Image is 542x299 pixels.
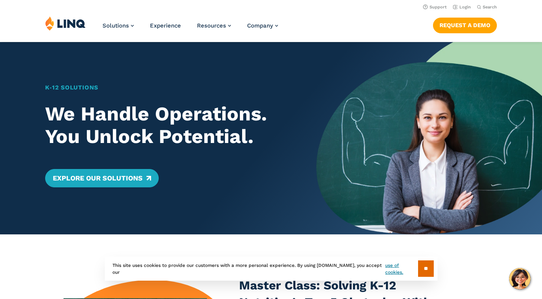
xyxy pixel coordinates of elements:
[45,102,294,148] h2: We Handle Operations. You Unlock Potential.
[453,5,471,10] a: Login
[197,22,231,29] a: Resources
[247,22,278,29] a: Company
[150,22,181,29] a: Experience
[316,42,542,234] img: Home Banner
[509,268,531,289] button: Hello, have a question? Let’s chat.
[45,16,86,31] img: LINQ | K‑12 Software
[103,16,278,41] nav: Primary Navigation
[477,4,497,10] button: Open Search Bar
[105,257,438,281] div: This site uses cookies to provide our customers with a more personal experience. By using [DOMAIN...
[197,22,226,29] span: Resources
[103,22,129,29] span: Solutions
[45,83,294,92] h1: K‑12 Solutions
[483,5,497,10] span: Search
[433,16,497,33] nav: Button Navigation
[433,18,497,33] a: Request a Demo
[45,169,159,187] a: Explore Our Solutions
[103,22,134,29] a: Solutions
[247,22,273,29] span: Company
[423,5,447,10] a: Support
[385,262,418,276] a: use of cookies.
